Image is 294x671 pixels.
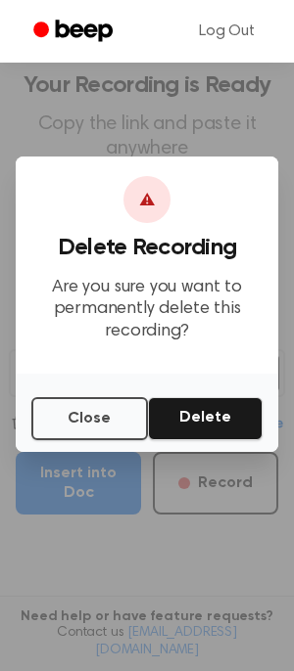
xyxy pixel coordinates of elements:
h3: Delete Recording [31,235,263,261]
a: Log Out [179,8,274,55]
button: Delete [148,397,263,440]
p: Are you sure you want to permanently delete this recording? [31,277,263,343]
button: Close [31,397,148,440]
a: Beep [20,13,130,51]
div: ⚠ [123,176,171,223]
